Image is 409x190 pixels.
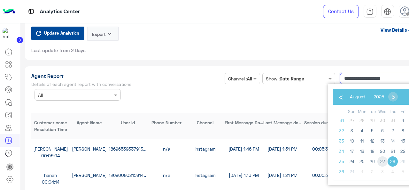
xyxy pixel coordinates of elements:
[377,136,388,146] span: 13
[186,145,225,152] div: Instagram
[263,145,302,152] div: [DATE] 1:51 PM
[398,115,408,126] span: 1
[388,115,398,126] span: 31
[367,126,377,136] span: 5
[186,172,225,178] div: Instagram
[70,119,109,126] div: Agent Name
[357,108,367,115] th: weekday
[70,145,109,152] div: [PERSON_NAME]
[336,93,398,98] bs-datepicker-navigation-view: ​ ​ ​
[357,126,367,136] span: 4
[398,136,408,146] span: 15
[302,172,341,178] div: 00:05:36
[40,7,80,16] p: Analytics Center
[346,92,369,102] button: August
[336,167,347,177] span: 36
[263,119,302,126] div: Last Message date
[323,5,359,18] a: Contact Us
[369,92,388,102] button: 2025
[186,119,225,126] div: Channel
[3,5,15,18] img: Logo
[347,156,357,167] span: 24
[302,119,341,126] div: Session duration
[109,145,147,152] div: 1869653933791356
[347,136,357,146] span: 10
[225,172,263,178] div: [DATE] 1:16 PM
[347,126,357,136] span: 3
[302,145,341,152] div: 00:05:33
[367,115,377,126] span: 29
[336,115,347,126] span: 31
[31,27,84,40] button: Update Analytics
[31,119,70,126] div: Customer name
[3,28,14,39] img: 317874714732967
[384,8,391,15] img: tab
[31,126,70,133] div: Resolution Time
[87,27,119,41] button: Exportkeyboard_arrow_down
[398,146,408,156] span: 22
[377,126,388,136] span: 6
[388,108,398,115] th: weekday
[31,82,222,87] h5: Details of each agent report with conversations
[263,172,302,178] div: [DATE] 1:21 PM
[357,115,367,126] span: 28
[225,145,263,152] div: [DATE] 1:46 PM
[388,156,398,167] span: 28
[389,92,398,101] span: ›
[388,146,398,156] span: 21
[398,126,408,136] span: 8
[377,146,388,156] span: 20
[42,29,81,37] span: Update Analytics
[31,172,70,178] div: hanah
[366,8,374,15] img: tab
[350,94,365,99] span: August
[336,156,347,167] span: 35
[336,146,347,156] span: 34
[109,172,147,178] div: 1269009021591437
[31,152,70,159] div: 00:05:04
[388,126,398,136] span: 7
[364,5,376,18] a: tab
[347,146,357,156] span: 17
[357,136,367,146] span: 11
[374,94,384,99] span: 2025
[70,172,109,178] div: [PERSON_NAME]
[31,145,70,152] div: [PERSON_NAME]
[336,92,345,101] span: ‹
[377,115,388,126] span: 30
[336,136,347,146] span: 33
[357,156,367,167] span: 25
[347,108,357,115] th: weekday
[31,47,86,54] span: Last update from 2 Days
[225,119,263,126] div: First Message Date
[367,108,377,115] th: weekday
[147,172,186,178] div: n/a
[388,92,398,102] button: ›
[367,156,377,167] span: 26
[31,73,222,79] h1: Agent Report
[357,146,367,156] span: 18
[336,92,346,102] button: ‹
[377,156,388,167] span: 27
[106,30,113,37] i: keyboard_arrow_down
[377,108,388,115] th: weekday
[347,115,357,126] span: 27
[147,145,186,152] div: n/a
[109,119,147,126] div: User Id
[31,178,70,185] div: 00:04:14
[336,126,347,136] span: 32
[147,119,186,126] div: Phone Number
[398,108,408,115] th: weekday
[27,7,35,15] img: tab
[388,136,398,146] span: 14
[367,136,377,146] span: 12
[367,146,377,156] span: 19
